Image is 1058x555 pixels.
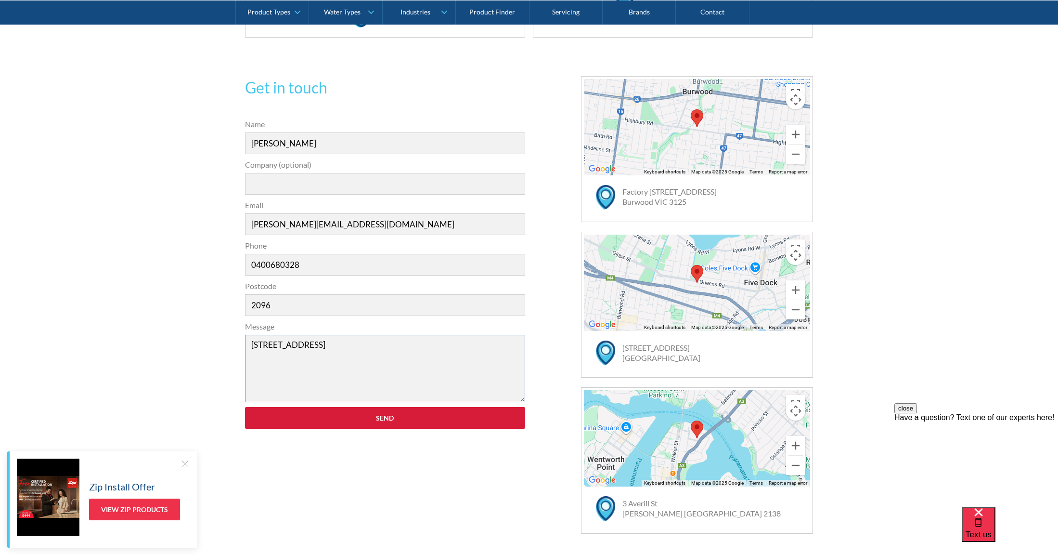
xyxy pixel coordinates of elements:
[245,199,525,211] label: Email
[596,341,615,365] img: map marker icon
[245,280,525,292] label: Postcode
[586,163,618,175] a: Open this area in Google Maps (opens a new window)
[644,169,685,175] button: Keyboard shortcuts
[644,480,685,487] button: Keyboard shortcuts
[962,507,1058,555] iframe: podium webchat widget bubble
[769,169,807,174] a: Report a map error
[644,324,685,331] button: Keyboard shortcuts
[586,318,618,331] img: Google
[586,163,618,175] img: Google
[247,8,290,16] div: Product Types
[769,480,807,486] a: Report a map error
[691,421,703,438] div: Map pin
[89,479,155,494] h5: Zip Install Offer
[786,90,805,109] button: Map camera controls
[240,119,530,438] form: Contact Form
[786,436,805,455] button: Zoom in
[786,401,805,421] button: Map camera controls
[786,456,805,475] button: Zoom out
[691,325,744,330] span: Map data ©2025 Google
[786,280,805,300] button: Zoom in
[749,325,763,330] a: Terms
[786,246,805,265] button: Map camera controls
[749,169,763,174] a: Terms
[786,84,805,103] button: Toggle fullscreen view
[749,480,763,486] a: Terms
[622,187,717,206] a: Factory [STREET_ADDRESS]Burwood VIC 3125
[400,8,430,16] div: Industries
[245,407,525,429] input: Send
[691,109,703,127] div: Map pin
[691,480,744,486] span: Map data ©2025 Google
[622,499,781,518] a: 3 Averill St[PERSON_NAME] [GEOGRAPHIC_DATA] 2138
[245,240,525,251] label: Phone
[245,119,525,130] label: Name
[786,239,805,259] button: Toggle fullscreen view
[17,459,79,536] img: Zip Install Offer
[245,76,525,99] h2: Get in touch
[691,169,744,174] span: Map data ©2025 Google
[89,499,180,520] a: View Zip Products
[786,300,805,319] button: Zoom out
[894,403,1058,519] iframe: podium webchat widget prompt
[786,145,805,164] button: Zoom out
[586,474,618,487] img: Google
[691,265,703,283] div: Map pin
[586,318,618,331] a: Open this area in Google Maps (opens a new window)
[596,185,615,210] img: map marker icon
[324,8,361,16] div: Water Types
[586,474,618,487] a: Open this area in Google Maps (opens a new window)
[786,395,805,414] button: Toggle fullscreen view
[769,325,807,330] a: Report a map error
[245,159,525,171] label: Company (optional)
[245,321,525,332] label: Message
[596,496,615,521] img: map marker icon
[622,343,700,362] a: [STREET_ADDRESS][GEOGRAPHIC_DATA]
[786,125,805,144] button: Zoom in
